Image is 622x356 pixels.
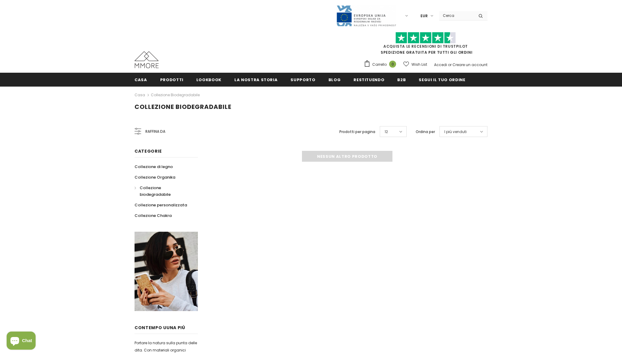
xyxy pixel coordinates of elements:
[354,77,384,83] span: Restituendo
[389,61,396,68] span: 0
[336,5,396,27] img: Javni Razpis
[364,60,399,69] a: Carrello 0
[336,13,396,18] a: Javni Razpis
[419,77,465,83] span: Segui il tuo ordine
[5,332,37,351] inbox-online-store-chat: Shopify online store chat
[135,213,172,218] span: Collezione Chakra
[444,129,467,135] span: I più venduti
[135,164,173,170] span: Collezione di legno
[416,129,435,135] label: Ordina per
[290,77,315,83] span: supporto
[135,103,231,111] span: Collezione biodegradabile
[135,91,145,99] a: Casa
[439,11,474,20] input: Search Site
[135,325,185,331] span: contempo uUna più
[135,174,175,180] span: Collezione Organika
[328,73,341,86] a: Blog
[160,73,183,86] a: Prodotti
[160,77,183,83] span: Prodotti
[290,73,315,86] a: supporto
[135,51,159,68] img: Casi MMORE
[397,77,406,83] span: B2B
[135,172,175,183] a: Collezione Organika
[140,185,171,197] span: Collezione biodegradabile
[383,44,468,49] a: Acquista le recensioni di TrustPilot
[420,13,428,19] span: EUR
[135,73,147,86] a: Casa
[339,129,375,135] label: Prodotti per pagina
[135,183,191,200] a: Collezione biodegradabile
[135,161,173,172] a: Collezione di legno
[135,77,147,83] span: Casa
[135,202,187,208] span: Collezione personalizzata
[411,62,427,68] span: Wish List
[419,73,465,86] a: Segui il tuo ordine
[151,92,200,97] a: Collezione biodegradabile
[135,148,162,154] span: Categorie
[135,210,172,221] a: Collezione Chakra
[196,73,221,86] a: Lookbook
[196,77,221,83] span: Lookbook
[364,35,487,55] span: SPEDIZIONE GRATUITA PER TUTTI GLI ORDINI
[372,62,387,68] span: Carrello
[448,62,452,67] span: or
[397,73,406,86] a: B2B
[145,128,165,135] span: Raffina da
[452,62,487,67] a: Creare un account
[403,59,427,70] a: Wish List
[135,200,187,210] a: Collezione personalizzata
[434,62,447,67] a: Accedi
[354,73,384,86] a: Restituendo
[234,73,278,86] a: La nostra storia
[234,77,278,83] span: La nostra storia
[395,32,456,44] img: Fidati di Pilot Stars
[385,129,388,135] span: 12
[328,77,341,83] span: Blog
